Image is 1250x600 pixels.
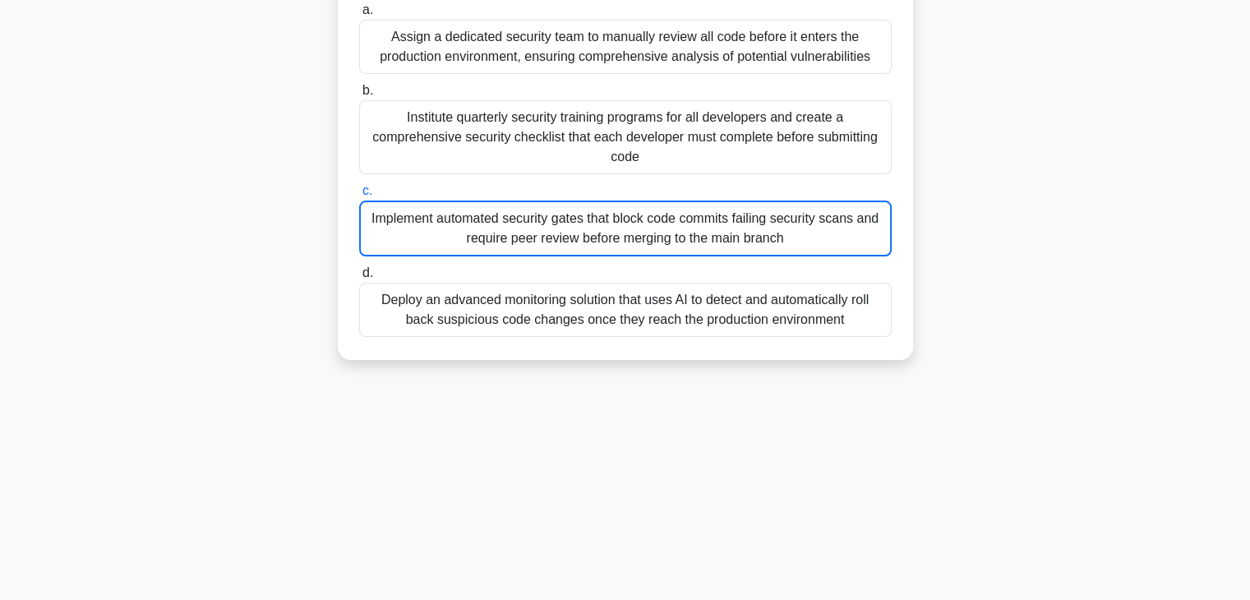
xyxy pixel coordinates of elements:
div: Implement automated security gates that block code commits failing security scans and require pee... [359,201,892,256]
div: Assign a dedicated security team to manually review all code before it enters the production envi... [359,20,892,74]
div: Deploy an advanced monitoring solution that uses AI to detect and automatically roll back suspici... [359,283,892,337]
span: c. [362,183,372,197]
span: b. [362,83,373,97]
span: a. [362,2,373,16]
div: Institute quarterly security training programs for all developers and create a comprehensive secu... [359,100,892,174]
span: d. [362,265,373,279]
